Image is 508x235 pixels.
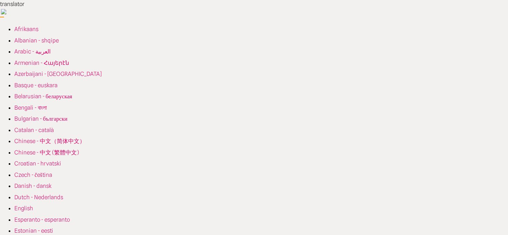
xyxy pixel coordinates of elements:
[14,115,67,122] a: Bulgarian - български
[14,183,51,189] a: Danish - dansk
[14,71,102,77] a: Azerbaijani - [GEOGRAPHIC_DATA]
[14,194,63,201] a: Dutch - Nederlands
[14,104,47,111] a: Bengali - বাংলা
[14,171,52,178] a: Czech - čeština
[14,138,85,144] a: Chinese - 中文（简体中文）
[14,48,51,55] a: Arabic - ‎‫العربية‬‎
[14,37,59,44] a: Albanian - shqipe
[14,127,54,133] a: Catalan - català
[14,205,33,212] a: English
[14,82,57,89] a: Basque - euskara
[14,216,70,223] a: Esperanto - esperanto
[14,160,61,167] a: Croatian - hrvatski
[14,149,79,156] a: Chinese - 中文 (繁體中文)
[1,9,6,14] img: right-arrow.png
[14,93,72,100] a: Belarusian - беларуская
[14,227,53,234] a: Estonian - eesti
[14,60,69,66] a: Armenian - Հայերէն
[14,26,38,32] a: Afrikaans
